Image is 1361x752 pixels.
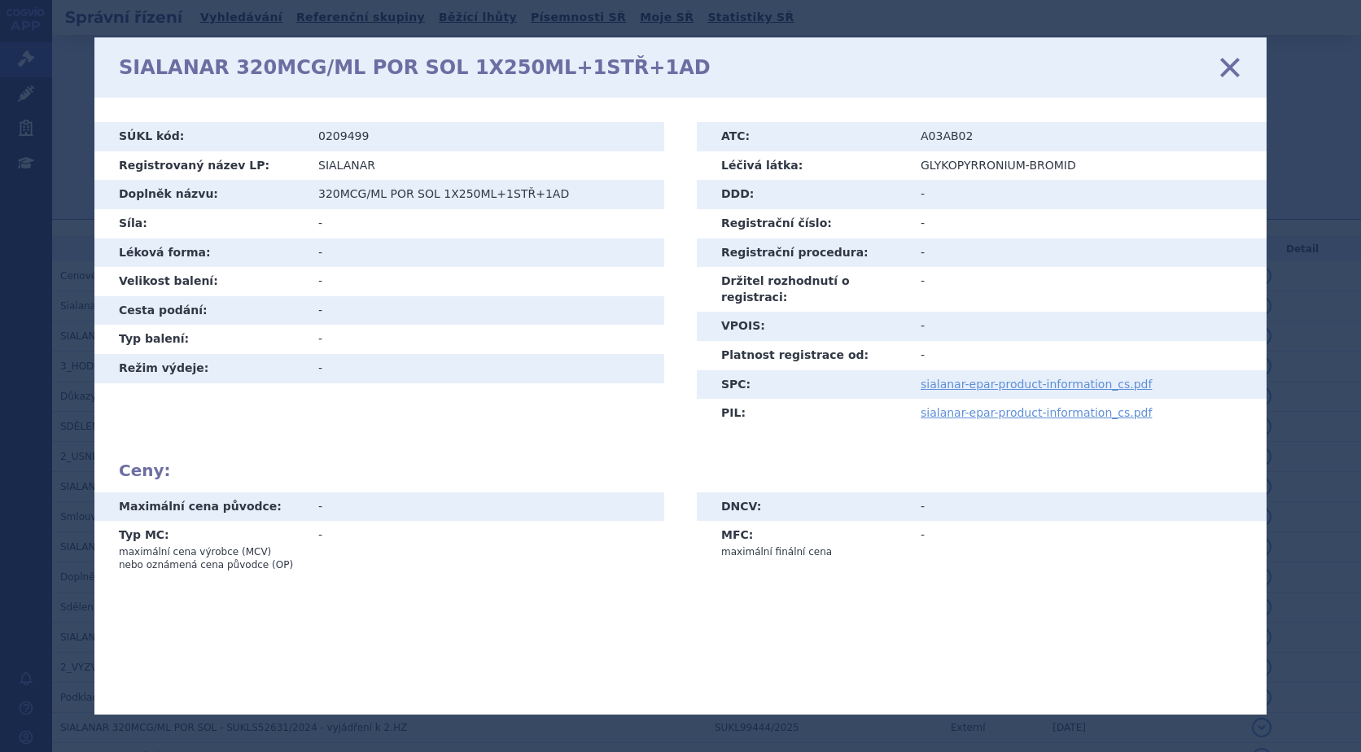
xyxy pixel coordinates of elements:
p: maximální finální cena [721,545,896,558]
th: ATC: [697,122,908,151]
th: Registrační procedura: [697,238,908,268]
th: DNCV: [697,492,908,522]
td: 320MCG/ML POR SOL 1X250ML+1STŘ+1AD [306,180,664,209]
th: Velikost balení: [94,267,306,296]
th: SÚKL kód: [94,122,306,151]
td: A03AB02 [908,122,1267,151]
th: Typ balení: [94,325,306,354]
td: GLYKOPYRRONIUM-BROMID [908,151,1267,181]
td: - [908,267,1267,312]
div: - [318,499,652,515]
td: - [306,238,664,268]
th: Platnost registrace od: [697,341,908,370]
p: maximální cena výrobce (MCV) nebo oznámená cena původce (OP) [119,545,294,571]
td: 0209499 [306,122,664,151]
td: - [908,180,1267,209]
td: - [908,492,1267,522]
th: Registrovaný název LP: [94,151,306,181]
td: - [908,312,1267,341]
th: Registrační číslo: [697,209,908,238]
th: Doplněk názvu: [94,180,306,209]
th: SPC: [697,370,908,400]
a: sialanar-epar-product-information_cs.pdf [921,406,1152,419]
td: - [306,267,664,296]
td: - [306,209,664,238]
th: Léková forma: [94,238,306,268]
a: zavřít [1218,55,1242,80]
th: Léčivá látka: [697,151,908,181]
th: VPOIS: [697,312,908,341]
td: SIALANAR [306,151,664,181]
td: - [306,296,664,326]
td: - [908,238,1267,268]
td: - [306,325,664,354]
td: - [908,209,1267,238]
th: Cesta podání: [94,296,306,326]
h1: SIALANAR 320MCG/ML POR SOL 1X250ML+1STŘ+1AD [119,56,711,80]
th: Maximální cena původce: [94,492,306,522]
td: - [306,354,664,383]
th: Síla: [94,209,306,238]
th: Držitel rozhodnutí o registraci: [697,267,908,312]
th: PIL: [697,399,908,428]
h2: Ceny: [119,461,1242,480]
th: Režim výdeje: [94,354,306,383]
th: Typ MC: [94,521,306,578]
td: - [908,521,1267,565]
td: - [306,521,664,578]
td: - [908,341,1267,370]
a: sialanar-epar-product-information_cs.pdf [921,378,1152,391]
th: MFC: [697,521,908,565]
th: DDD: [697,180,908,209]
